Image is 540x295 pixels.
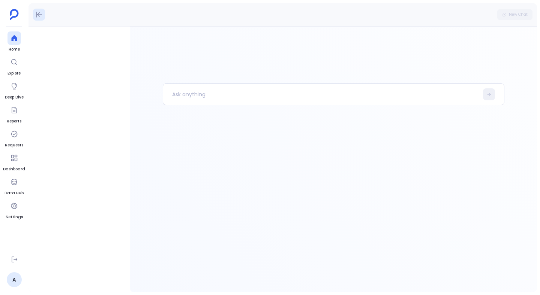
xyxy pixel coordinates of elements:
[3,151,25,172] a: Dashboard
[5,127,23,148] a: Requests
[7,55,21,76] a: Explore
[5,79,24,100] a: Deep Dive
[7,31,21,52] a: Home
[4,175,24,196] a: Data Hub
[7,272,22,287] a: A
[10,9,19,20] img: petavue logo
[3,166,25,172] span: Dashboard
[4,190,24,196] span: Data Hub
[5,94,24,100] span: Deep Dive
[6,199,23,220] a: Settings
[7,103,21,124] a: Reports
[6,214,23,220] span: Settings
[7,70,21,76] span: Explore
[5,142,23,148] span: Requests
[7,118,21,124] span: Reports
[7,46,21,52] span: Home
